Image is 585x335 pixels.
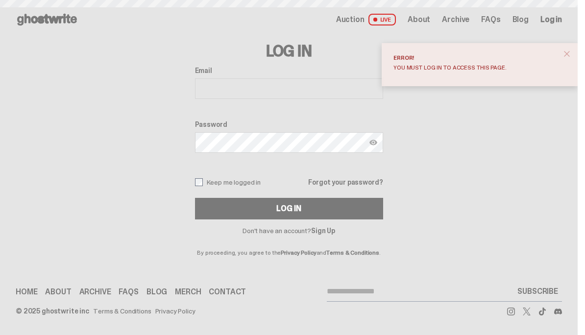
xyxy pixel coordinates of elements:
a: Forgot your password? [308,179,383,186]
p: Don't have an account? [195,227,383,234]
a: Privacy Policy [155,308,195,314]
h3: Log In [195,43,383,59]
a: Sign Up [311,226,335,235]
a: Home [16,288,37,296]
span: LIVE [368,14,396,25]
div: You must log in to access this page. [393,65,558,71]
a: Blog [512,16,529,24]
label: Password [195,120,383,128]
a: FAQs [481,16,500,24]
label: Email [195,67,383,74]
button: Log In [195,198,383,219]
a: About [408,16,430,24]
button: close [558,45,576,63]
a: FAQs [119,288,138,296]
div: Log In [276,205,301,213]
button: SUBSCRIBE [513,282,562,301]
a: Contact [209,288,246,296]
a: Blog [146,288,167,296]
a: Archive [442,16,469,24]
input: Keep me logged in [195,178,203,186]
a: Terms & Conditions [326,249,379,257]
p: By proceeding, you agree to the and . [195,234,383,256]
span: Auction [336,16,365,24]
a: Auction LIVE [336,14,396,25]
a: Log in [540,16,562,24]
label: Keep me logged in [195,178,261,186]
a: Merch [175,288,201,296]
a: Privacy Policy [281,249,316,257]
a: Terms & Conditions [93,308,151,314]
div: © 2025 ghostwrite inc [16,308,89,314]
div: Error! [393,55,558,61]
a: About [45,288,71,296]
a: Archive [79,288,111,296]
img: Show password [369,139,377,146]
